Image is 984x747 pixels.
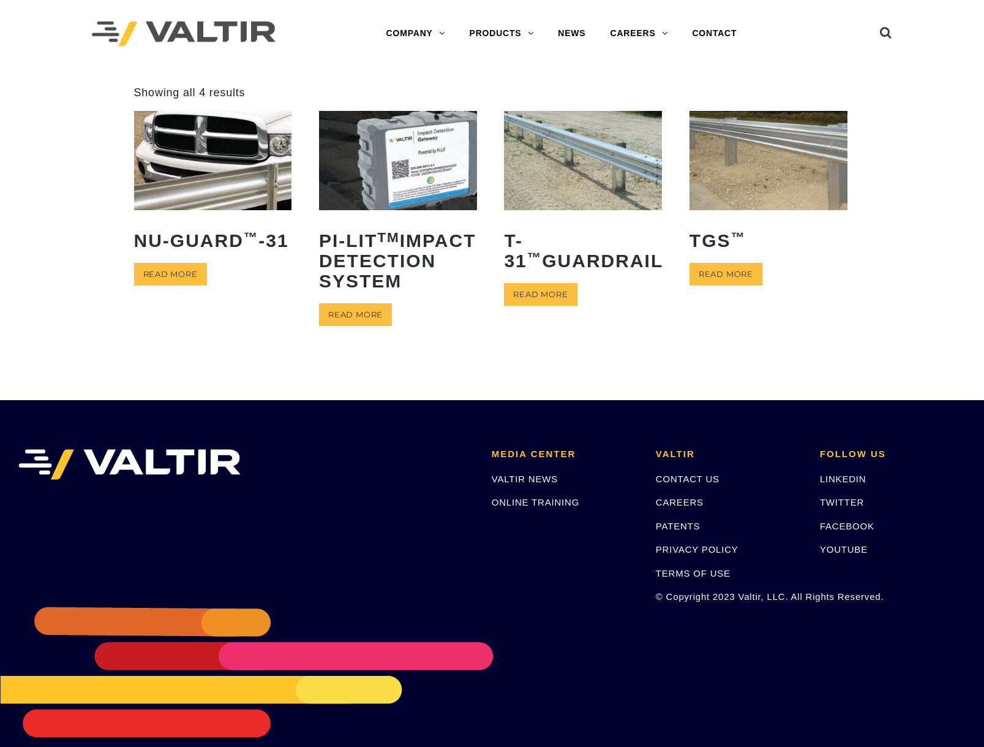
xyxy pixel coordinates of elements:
a: CAREERS [598,21,680,46]
a: Read more about “TGS™” [689,263,762,286]
p: © Copyright 2023 Valtir, LLC. All Rights Reserved. [656,590,802,604]
a: NU-GUARD™-31 [134,111,292,259]
a: TGS™ [689,111,847,259]
h2: VALTIR [656,449,802,460]
sup: TM [377,230,400,245]
a: CONTACT [680,21,749,46]
a: PI-LITTMImpact Detection System [319,111,477,300]
a: VALTIR NEWS [492,474,558,484]
img: Valtir [92,21,276,47]
a: CAREERS [656,497,704,507]
a: T-31™Guardrail [504,111,662,279]
a: TWITTER [820,497,864,507]
a: Read more about “T-31™ Guardrail” [504,283,577,306]
a: PRODUCTS [457,21,546,46]
h2: T-31 Guardrail [504,221,662,280]
h2: NU-GUARD -31 [134,221,292,260]
h2: TGS [689,221,847,260]
a: TERMS OF USE [656,568,730,578]
h2: PI-LIT Impact Detection System [319,221,477,300]
a: YOUTUBE [820,544,868,555]
sup: ™ [527,250,543,265]
a: NEWS [546,21,598,46]
a: Read more about “PI-LITTM Impact Detection System” [319,303,392,326]
a: LINKEDIN [820,474,866,484]
h2: FOLLOW US [820,449,966,460]
img: VALTIR [18,449,241,480]
a: PRIVACY POLICY [656,544,738,555]
h2: MEDIA CENTER [492,449,637,460]
a: COMPANY [374,21,457,46]
a: Read more about “NU-GUARD™-31” [134,263,207,286]
a: PATENTS [656,521,700,531]
a: FACEBOOK [820,521,874,531]
a: CONTACT US [656,474,719,484]
sup: ™ [244,230,259,245]
sup: ™ [730,230,746,245]
a: ONLINE TRAINING [492,497,579,507]
p: Showing all 4 results [134,86,246,100]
